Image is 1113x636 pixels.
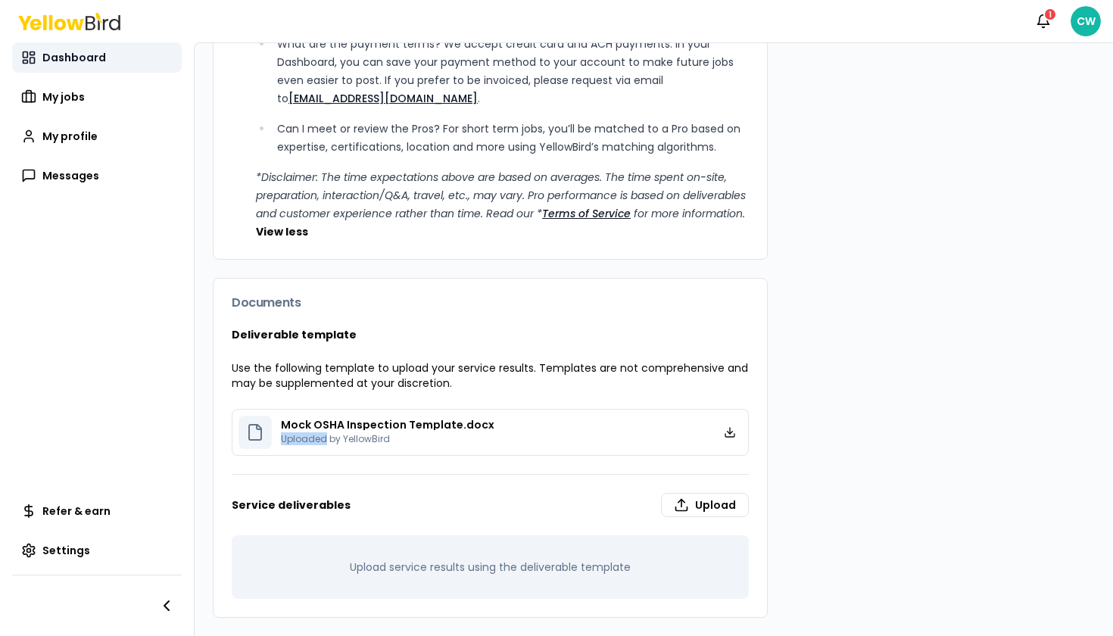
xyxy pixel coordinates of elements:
span: My profile [42,129,98,144]
span: My jobs [42,89,85,104]
p: Mock OSHA Inspection Template.docx [281,419,494,430]
a: Dashboard [12,42,182,73]
div: 1 [1043,8,1057,21]
p: Uploaded by YellowBird [281,433,494,445]
label: Upload [661,493,749,517]
a: My profile [12,121,182,151]
em: *Disclaimer: The time expectations above are based on averages. The time spent on-site, preparati... [256,170,746,221]
div: Upload service results using the deliverable template [232,535,749,599]
h3: Deliverable template [232,327,749,342]
span: Settings [42,543,90,558]
span: Refer & earn [42,503,111,519]
a: Refer & earn [12,496,182,526]
a: My jobs [12,82,182,112]
em: for more information. [634,206,745,221]
a: Messages [12,161,182,191]
span: Messages [42,168,99,183]
span: Dashboard [42,50,106,65]
button: 1 [1028,6,1058,36]
p: What are the payment terms? We accept credit card and ACH payments. In your Dashboard, you can sa... [277,35,749,108]
p: Can I meet or review the Pros? For short term jobs, you’ll be matched to a Pro based on expertise... [277,120,749,156]
h3: Service deliverables [232,493,749,517]
button: View less [256,224,308,239]
p: Use the following template to upload your service results. Templates are not comprehensive and ma... [232,360,749,391]
span: CW [1071,6,1101,36]
a: Terms of Service [542,206,631,221]
h3: Documents [232,297,749,309]
a: [EMAIL_ADDRESS][DOMAIN_NAME] [288,91,478,106]
a: Settings [12,535,182,566]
